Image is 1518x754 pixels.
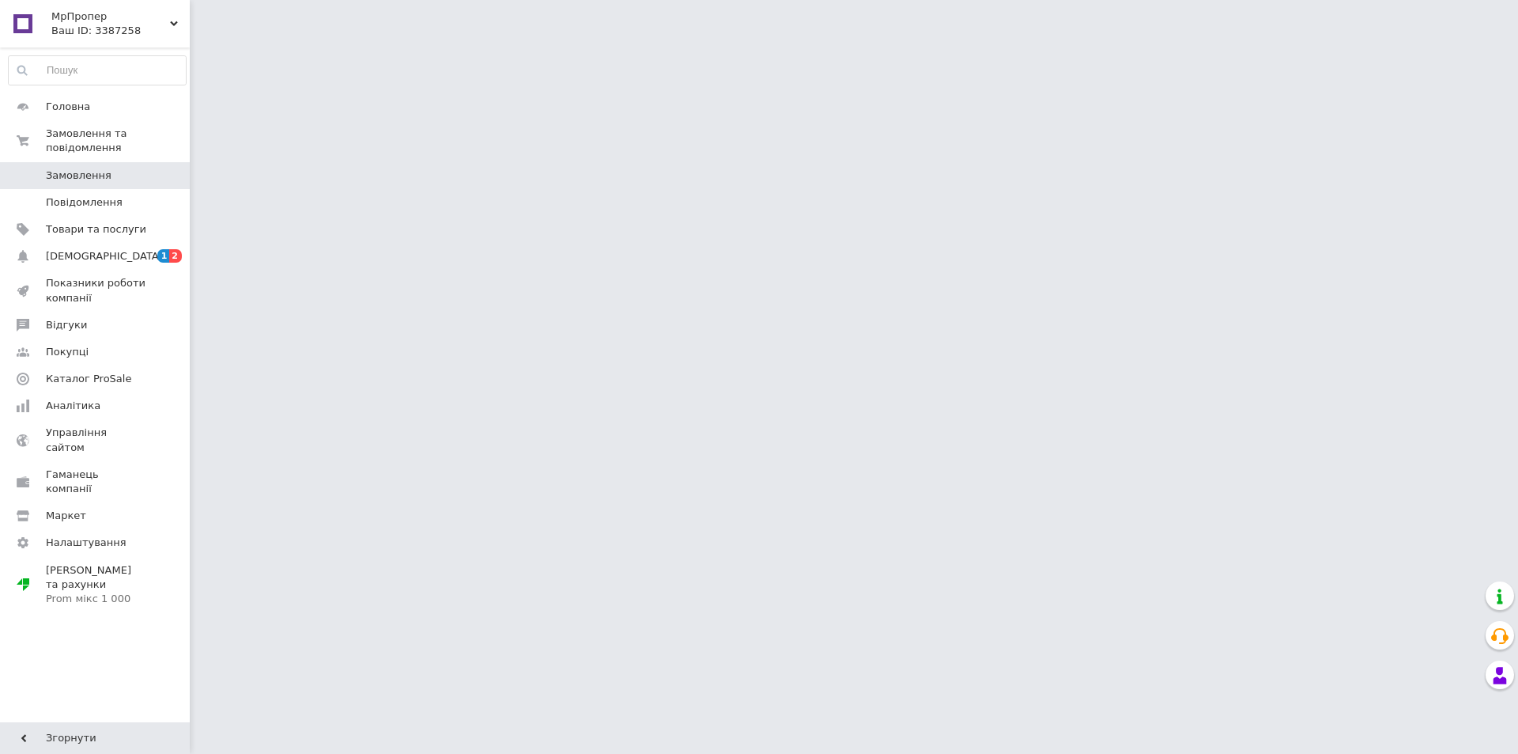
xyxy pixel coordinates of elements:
span: [PERSON_NAME] та рахунки [46,563,146,607]
span: Товари та послуги [46,222,146,237]
span: Головна [46,100,90,114]
span: Гаманець компанії [46,468,146,496]
span: 1 [157,249,170,263]
span: 2 [169,249,182,263]
span: Каталог ProSale [46,372,131,386]
span: Управління сайтом [46,426,146,454]
span: Маркет [46,509,86,523]
span: Показники роботи компанії [46,276,146,305]
span: [DEMOGRAPHIC_DATA] [46,249,163,263]
div: Ваш ID: 3387258 [51,24,190,38]
input: Пошук [9,56,186,85]
span: МрПропер [51,9,170,24]
span: Налаштування [46,536,126,550]
div: Prom мікс 1 000 [46,592,146,606]
span: Повідомлення [46,195,123,210]
span: Покупці [46,345,89,359]
span: Замовлення [46,169,111,183]
span: Замовлення та повідомлення [46,127,190,155]
span: Аналітика [46,399,100,413]
span: Відгуки [46,318,87,332]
